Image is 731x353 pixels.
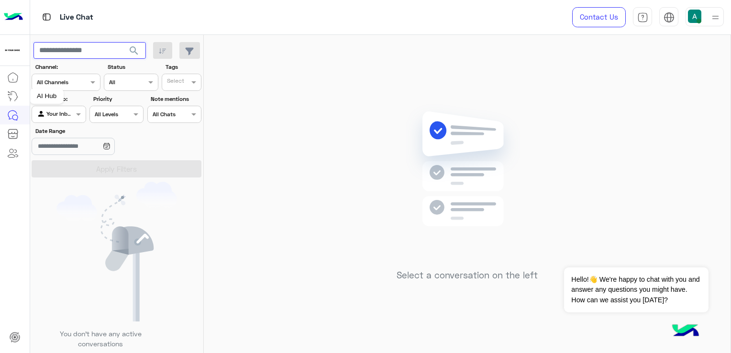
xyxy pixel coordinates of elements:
[633,7,652,27] a: tab
[397,270,538,281] h5: Select a conversation on the left
[166,77,184,88] div: Select
[30,88,64,104] div: AI Hub
[128,45,140,56] span: search
[4,7,23,27] img: Logo
[709,11,721,23] img: profile
[564,267,708,312] span: Hello!👋 We're happy to chat with you and answer any questions you might have. How can we assist y...
[60,11,93,24] p: Live Chat
[35,63,100,71] label: Channel:
[108,63,157,71] label: Status
[93,95,143,103] label: Priority
[4,42,21,59] img: 923305001092802
[151,95,200,103] label: Note mentions
[166,63,200,71] label: Tags
[398,104,536,263] img: no messages
[637,12,648,23] img: tab
[669,315,702,348] img: hulul-logo.png
[664,12,675,23] img: tab
[688,10,701,23] img: userImage
[41,11,53,23] img: tab
[52,329,149,349] p: You don’t have any active conversations
[56,182,177,321] img: empty users
[572,7,626,27] a: Contact Us
[32,160,201,177] button: Apply Filters
[35,127,143,135] label: Date Range
[122,42,146,63] button: search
